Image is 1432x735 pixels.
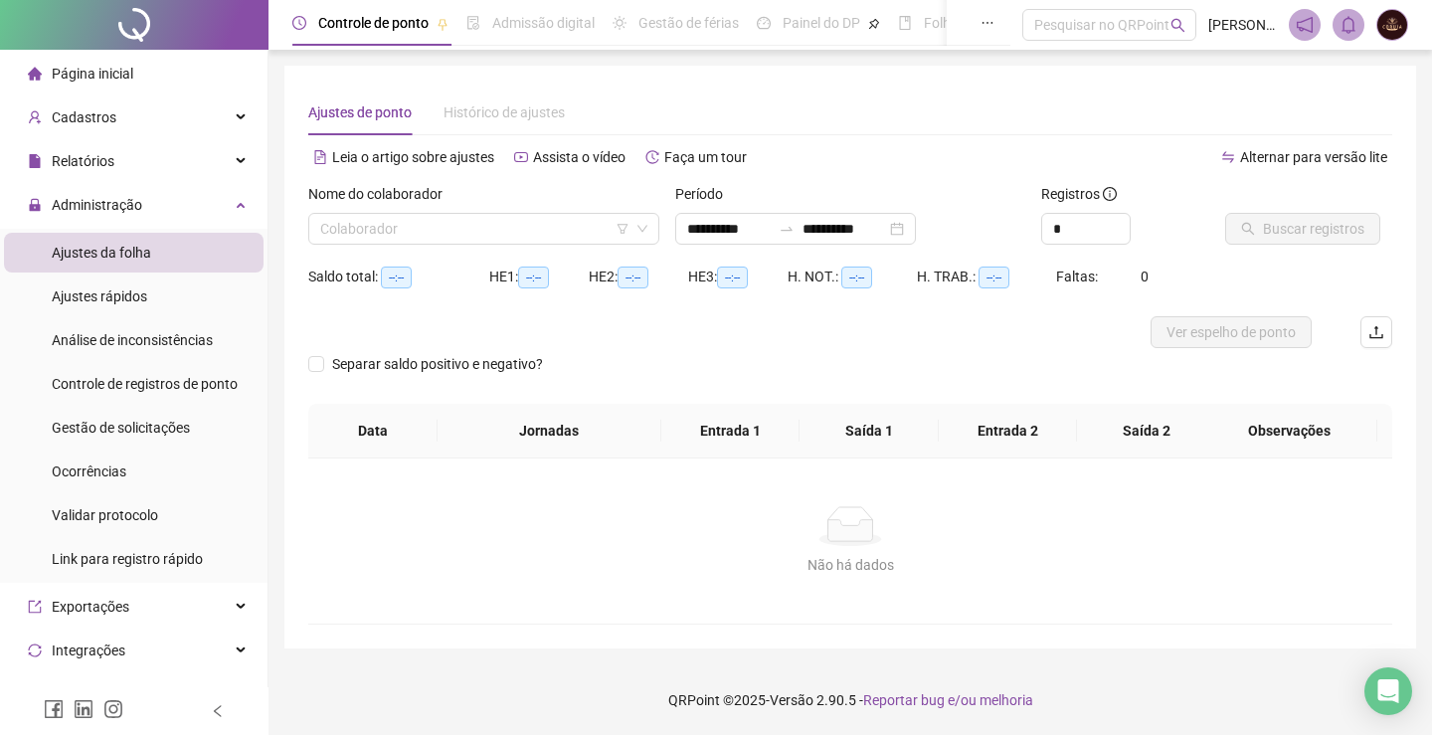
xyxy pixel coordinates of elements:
span: dashboard [757,16,771,30]
th: Saída 2 [1077,404,1216,459]
span: to [779,221,795,237]
span: Versão [770,692,813,708]
span: Integrações [52,643,125,658]
span: Painel do DP [783,15,860,31]
span: Faça um tour [664,149,747,165]
span: Reportar bug e/ou melhoria [863,692,1033,708]
span: Análise de inconsistências [52,332,213,348]
th: Saída 1 [800,404,939,459]
span: file [28,154,42,168]
div: Não há dados [332,554,1368,576]
span: export [28,600,42,614]
span: Gestão de solicitações [52,420,190,436]
span: filter [617,223,628,235]
span: instagram [103,699,123,719]
span: youtube [514,150,528,164]
span: --:-- [841,267,872,288]
span: Acesso à API [52,686,132,702]
span: Relatórios [52,153,114,169]
span: sync [28,643,42,657]
span: file-text [313,150,327,164]
span: file-done [466,16,480,30]
span: history [645,150,659,164]
span: Ajustes de ponto [308,104,412,120]
div: Open Intercom Messenger [1364,667,1412,715]
div: HE 3: [688,266,788,288]
span: Controle de ponto [318,15,429,31]
span: book [898,16,912,30]
span: --:-- [979,267,1009,288]
span: Administração [52,197,142,213]
span: home [28,67,42,81]
span: Registros [1041,183,1117,205]
span: pushpin [868,18,880,30]
label: Nome do colaborador [308,183,455,205]
span: search [1170,18,1185,33]
span: 0 [1141,269,1149,284]
span: pushpin [437,18,448,30]
span: Link para registro rápido [52,551,203,567]
span: Folha de pagamento [924,15,1051,31]
span: lock [28,198,42,212]
span: upload [1368,324,1384,340]
span: facebook [44,699,64,719]
span: Exportações [52,599,129,615]
div: H. NOT.: [788,266,917,288]
img: 2782 [1377,10,1407,40]
div: H. TRAB.: [917,266,1056,288]
span: Página inicial [52,66,133,82]
span: down [636,223,648,235]
span: Controle de registros de ponto [52,376,238,392]
span: Leia o artigo sobre ajustes [332,149,494,165]
span: linkedin [74,699,93,719]
span: --:-- [717,267,748,288]
button: Buscar registros [1225,213,1380,245]
span: left [211,704,225,718]
span: swap-right [779,221,795,237]
span: Ocorrências [52,463,126,479]
span: Assista o vídeo [533,149,626,165]
span: swap [1221,150,1235,164]
span: sun [613,16,626,30]
span: ellipsis [981,16,994,30]
button: Ver espelho de ponto [1151,316,1312,348]
span: Ajustes da folha [52,245,151,261]
span: info-circle [1103,187,1117,201]
span: notification [1296,16,1314,34]
span: Alternar para versão lite [1240,149,1387,165]
span: Faltas: [1056,269,1101,284]
span: Ajustes rápidos [52,288,147,304]
th: Observações [1201,404,1377,459]
span: Gestão de férias [638,15,739,31]
span: Validar protocolo [52,507,158,523]
label: Período [675,183,736,205]
span: Histórico de ajustes [444,104,565,120]
span: Observações [1217,420,1361,442]
span: Cadastros [52,109,116,125]
span: user-add [28,110,42,124]
th: Entrada 1 [661,404,801,459]
span: bell [1340,16,1357,34]
th: Entrada 2 [939,404,1078,459]
span: Admissão digital [492,15,595,31]
footer: QRPoint © 2025 - 2.90.5 - [268,665,1432,735]
span: [PERSON_NAME] [1208,14,1277,36]
span: clock-circle [292,16,306,30]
